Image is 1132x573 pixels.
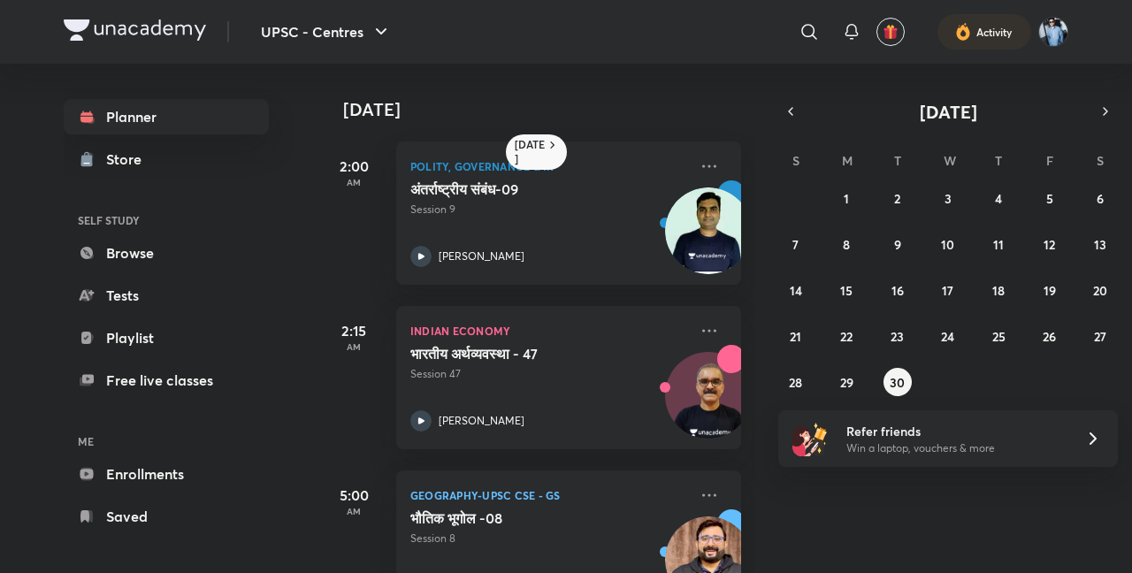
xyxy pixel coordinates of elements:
[1036,276,1064,304] button: September 19, 2025
[832,368,860,396] button: September 29, 2025
[1094,236,1106,253] abbr: September 13, 2025
[410,531,688,546] p: Session 8
[790,328,801,345] abbr: September 21, 2025
[890,374,905,391] abbr: September 30, 2025
[1093,282,1107,299] abbr: September 20, 2025
[883,368,912,396] button: September 30, 2025
[934,276,962,304] button: September 17, 2025
[944,152,956,169] abbr: Wednesday
[318,320,389,341] h5: 2:15
[790,282,802,299] abbr: September 14, 2025
[318,506,389,516] p: AM
[410,366,688,382] p: Session 47
[1097,152,1104,169] abbr: Saturday
[992,328,1006,345] abbr: September 25, 2025
[941,328,954,345] abbr: September 24, 2025
[410,485,688,506] p: Geography-UPSC CSE - GS
[64,363,269,398] a: Free live classes
[1097,190,1104,207] abbr: September 6, 2025
[934,184,962,212] button: September 3, 2025
[782,230,810,258] button: September 7, 2025
[64,19,206,41] img: Company Logo
[1046,152,1053,169] abbr: Friday
[410,202,688,218] p: Session 9
[955,21,971,42] img: activity
[832,230,860,258] button: September 8, 2025
[792,421,828,456] img: referral
[984,230,1013,258] button: September 11, 2025
[934,322,962,350] button: September 24, 2025
[64,278,269,313] a: Tests
[846,440,1064,456] p: Win a laptop, vouchers & more
[1038,17,1068,47] img: Shipu
[782,322,810,350] button: September 21, 2025
[984,322,1013,350] button: September 25, 2025
[515,138,546,166] h6: [DATE]
[343,99,759,120] h4: [DATE]
[410,345,631,363] h5: भारतीय अर्थव्यवस्था - 47
[64,141,269,177] a: Store
[840,282,853,299] abbr: September 15, 2025
[894,152,901,169] abbr: Tuesday
[844,190,849,207] abbr: September 1, 2025
[894,190,900,207] abbr: September 2, 2025
[920,100,977,124] span: [DATE]
[789,374,802,391] abbr: September 28, 2025
[995,190,1002,207] abbr: September 4, 2025
[1036,184,1064,212] button: September 5, 2025
[840,374,853,391] abbr: September 29, 2025
[842,152,853,169] abbr: Monday
[64,320,269,355] a: Playlist
[64,235,269,271] a: Browse
[1036,230,1064,258] button: September 12, 2025
[840,328,853,345] abbr: September 22, 2025
[894,236,901,253] abbr: September 9, 2025
[439,248,524,264] p: [PERSON_NAME]
[891,282,904,299] abbr: September 16, 2025
[883,184,912,212] button: September 2, 2025
[666,362,751,447] img: Avatar
[1044,282,1056,299] abbr: September 19, 2025
[876,18,905,46] button: avatar
[1036,322,1064,350] button: September 26, 2025
[1086,184,1114,212] button: September 6, 2025
[64,19,206,45] a: Company Logo
[410,180,631,198] h5: अंतर्राष्ट्रीय संबंध-09
[891,328,904,345] abbr: September 23, 2025
[1086,322,1114,350] button: September 27, 2025
[318,485,389,506] h5: 5:00
[1044,236,1055,253] abbr: September 12, 2025
[992,282,1005,299] abbr: September 18, 2025
[846,422,1064,440] h6: Refer friends
[64,426,269,456] h6: ME
[832,322,860,350] button: September 22, 2025
[1086,230,1114,258] button: September 13, 2025
[1094,328,1106,345] abbr: September 27, 2025
[883,230,912,258] button: September 9, 2025
[883,276,912,304] button: September 16, 2025
[934,230,962,258] button: September 10, 2025
[1043,328,1056,345] abbr: September 26, 2025
[64,99,269,134] a: Planner
[883,24,899,40] img: avatar
[439,413,524,429] p: [PERSON_NAME]
[984,276,1013,304] button: September 18, 2025
[64,456,269,492] a: Enrollments
[250,14,402,50] button: UPSC - Centres
[993,236,1004,253] abbr: September 11, 2025
[792,152,799,169] abbr: Sunday
[1086,276,1114,304] button: September 20, 2025
[106,149,152,170] div: Store
[410,509,631,527] h5: भौतिक भूगोल -08
[941,236,954,253] abbr: September 10, 2025
[410,320,688,341] p: Indian Economy
[782,368,810,396] button: September 28, 2025
[832,276,860,304] button: September 15, 2025
[995,152,1002,169] abbr: Thursday
[64,205,269,235] h6: SELF STUDY
[318,341,389,352] p: AM
[318,177,389,187] p: AM
[782,276,810,304] button: September 14, 2025
[883,322,912,350] button: September 23, 2025
[792,236,799,253] abbr: September 7, 2025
